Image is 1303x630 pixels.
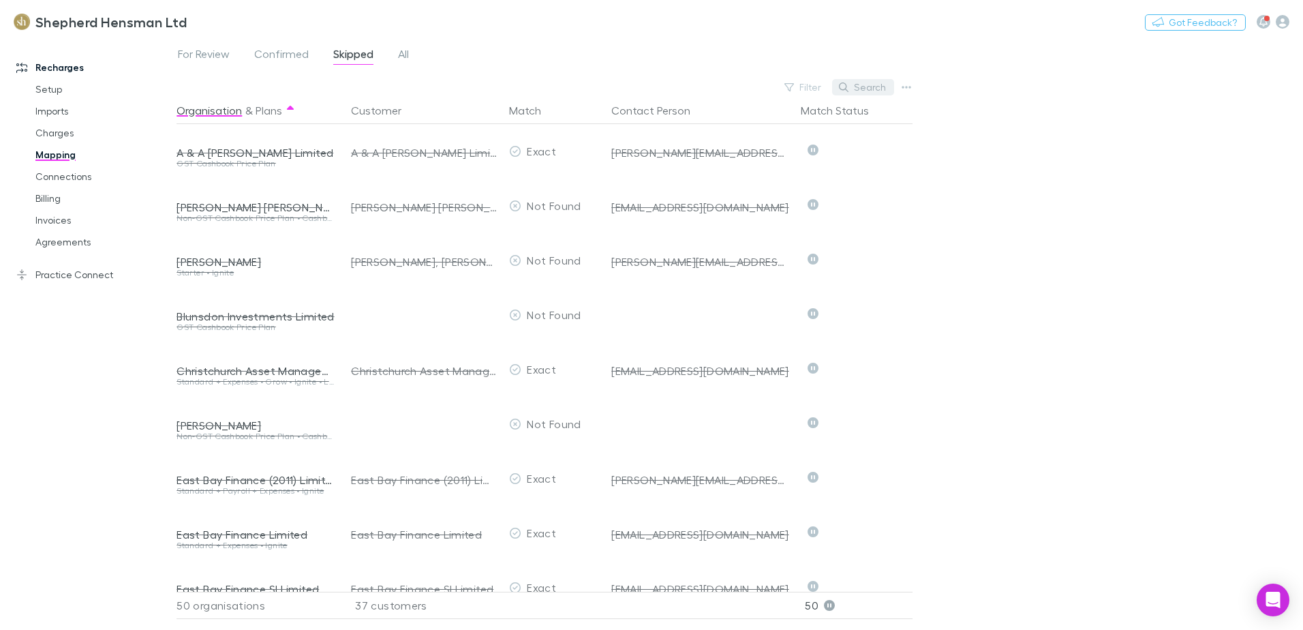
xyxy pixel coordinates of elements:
[527,526,556,539] span: Exact
[808,199,818,210] svg: Skipped
[177,146,335,160] div: A & A [PERSON_NAME] Limited
[808,308,818,319] svg: Skipped
[808,472,818,483] svg: Skipped
[177,200,335,214] div: [PERSON_NAME] [PERSON_NAME] Trust
[527,199,581,212] span: Not Found
[527,145,556,157] span: Exact
[22,231,184,253] a: Agreements
[808,145,818,155] svg: Skipped
[177,97,335,124] div: &
[509,97,557,124] button: Match
[177,582,335,596] div: East Bay Finance SI Limited
[801,97,885,124] button: Match Status
[351,344,498,398] div: Christchurch Asset Management Limited
[177,255,335,269] div: [PERSON_NAME]
[808,581,818,592] svg: Skipped
[398,47,409,65] span: All
[805,592,913,618] p: 50
[177,214,335,222] div: Non-GST Cashbook Price Plan • Cashbook (Non-GST) Price Plan
[611,200,790,214] div: [EMAIL_ADDRESS][DOMAIN_NAME]
[22,209,184,231] a: Invoices
[177,310,335,323] div: Blunsdon Investments Limited
[351,97,418,124] button: Customer
[611,528,790,541] div: [EMAIL_ADDRESS][DOMAIN_NAME]
[611,582,790,596] div: [EMAIL_ADDRESS][DOMAIN_NAME]
[351,235,498,289] div: [PERSON_NAME], [PERSON_NAME]
[808,526,818,537] svg: Skipped
[611,473,790,487] div: [PERSON_NAME][EMAIL_ADDRESS][DOMAIN_NAME]
[333,47,373,65] span: Skipped
[808,363,818,374] svg: Skipped
[527,417,581,430] span: Not Found
[351,562,498,616] div: East Bay Finance SI Limited
[177,160,335,168] div: GST Cashbook Price Plan
[351,125,498,180] div: A & A [PERSON_NAME] Limited
[3,264,184,286] a: Practice Connect
[808,417,818,428] svg: Skipped
[177,364,335,378] div: Christchurch Asset Management Limited
[527,363,556,376] span: Exact
[611,255,790,269] div: [PERSON_NAME][EMAIL_ADDRESS][PERSON_NAME][DOMAIN_NAME]
[351,453,498,507] div: East Bay Finance (2011) Limited
[22,100,184,122] a: Imports
[22,166,184,187] a: Connections
[177,541,335,550] div: Standard + Expenses • Ignite
[351,507,498,562] div: East Bay Finance Limited
[177,487,335,495] div: Standard + Payroll + Expenses • Ignite
[177,323,335,331] div: GST Cashbook Price Plan
[527,254,581,267] span: Not Found
[177,378,335,386] div: Standard + Expenses • Grow • Ignite • Ledger Price Plan
[340,592,504,619] div: 37 customers
[527,581,556,594] span: Exact
[177,528,335,541] div: East Bay Finance Limited
[527,472,556,485] span: Exact
[22,78,184,100] a: Setup
[351,180,498,235] div: [PERSON_NAME] [PERSON_NAME] Trust
[254,47,309,65] span: Confirmed
[1257,584,1289,616] div: Open Intercom Messenger
[611,97,707,124] button: Contact Person
[808,254,818,265] svg: Skipped
[177,592,340,619] div: 50 organisations
[177,269,335,277] div: Starter • Ignite
[832,79,894,95] button: Search
[5,5,195,38] a: Shepherd Hensman Ltd
[1145,14,1246,31] button: Got Feedback?
[256,97,282,124] button: Plans
[611,364,790,378] div: [EMAIL_ADDRESS][DOMAIN_NAME]
[178,47,230,65] span: For Review
[177,97,242,124] button: Organisation
[177,432,335,440] div: Non-GST Cashbook Price Plan • Cashbook (Non-GST) Price Plan
[22,122,184,144] a: Charges
[177,473,335,487] div: East Bay Finance (2011) Limited
[611,146,790,160] div: [PERSON_NAME][EMAIL_ADDRESS][DOMAIN_NAME]
[14,14,30,30] img: Shepherd Hensman Ltd's Logo
[22,144,184,166] a: Mapping
[35,14,187,30] h3: Shepherd Hensman Ltd
[22,187,184,209] a: Billing
[527,308,581,321] span: Not Found
[3,57,184,78] a: Recharges
[177,419,335,432] div: [PERSON_NAME]
[778,79,829,95] button: Filter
